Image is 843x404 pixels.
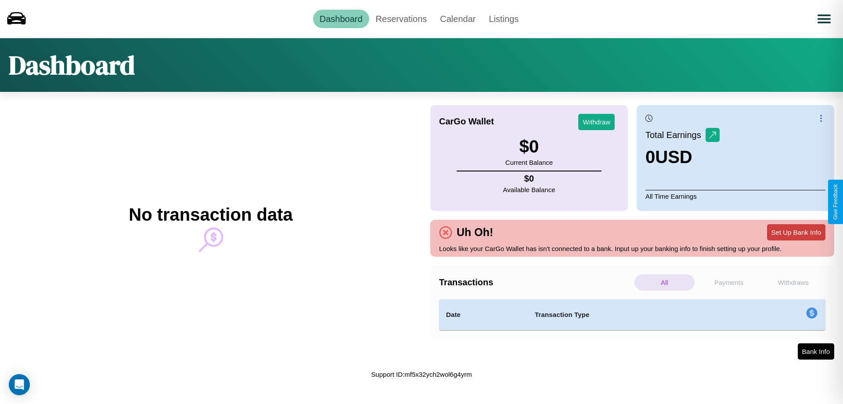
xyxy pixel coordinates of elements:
[439,243,825,255] p: Looks like your CarGo Wallet has isn't connected to a bank. Input up your banking info to finish ...
[505,157,553,168] p: Current Balance
[439,299,825,330] table: simple table
[313,10,369,28] a: Dashboard
[482,10,525,28] a: Listings
[9,374,30,395] div: Open Intercom Messenger
[433,10,482,28] a: Calendar
[763,274,823,291] p: Withdraws
[767,224,825,240] button: Set Up Bank Info
[452,226,497,239] h4: Uh Oh!
[699,274,759,291] p: Payments
[446,309,521,320] h4: Date
[645,190,825,202] p: All Time Earnings
[535,309,734,320] h4: Transaction Type
[9,47,135,83] h1: Dashboard
[369,10,434,28] a: Reservations
[645,127,706,143] p: Total Earnings
[371,368,472,380] p: Support ID: mf5x32ych2wol6g4yrm
[503,174,555,184] h4: $ 0
[505,137,553,157] h3: $ 0
[812,7,836,31] button: Open menu
[832,184,839,220] div: Give Feedback
[645,147,720,167] h3: 0 USD
[634,274,695,291] p: All
[798,343,834,360] button: Bank Info
[129,205,292,225] h2: No transaction data
[439,116,494,127] h4: CarGo Wallet
[578,114,615,130] button: Withdraw
[503,184,555,196] p: Available Balance
[439,277,632,288] h4: Transactions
